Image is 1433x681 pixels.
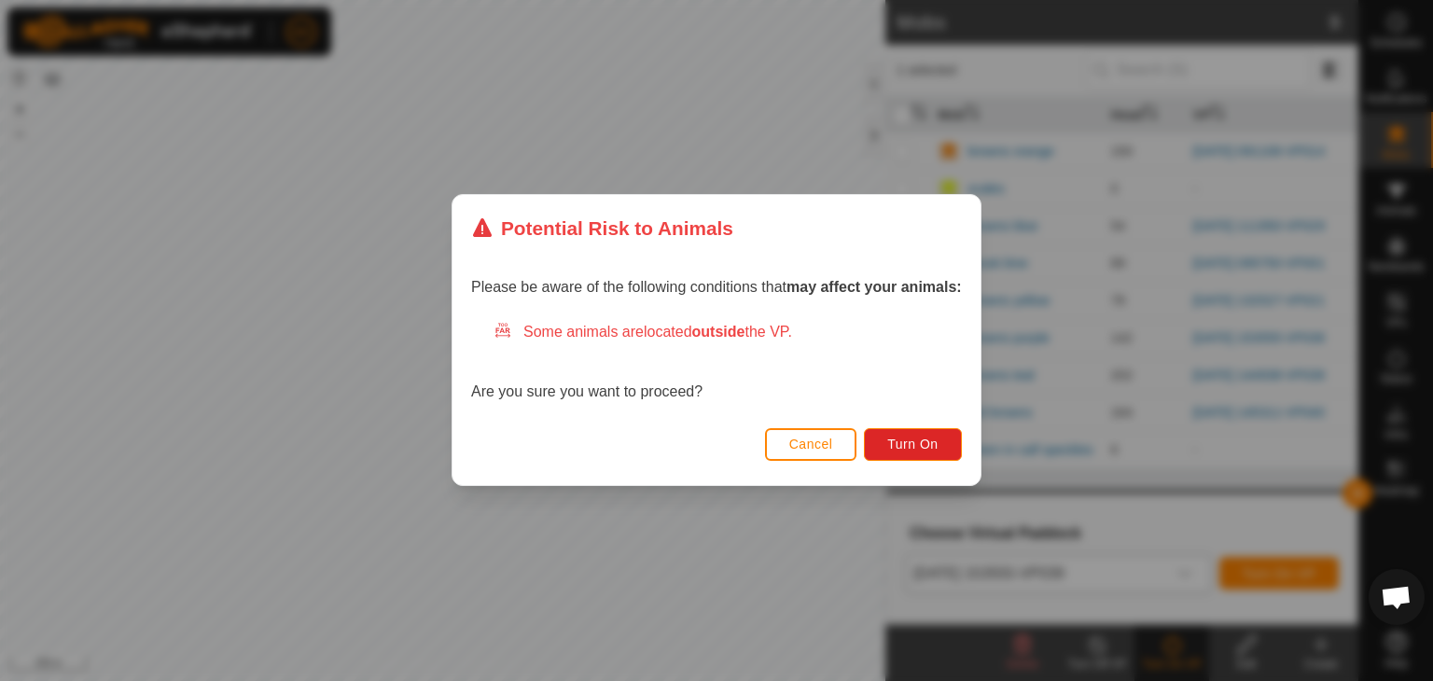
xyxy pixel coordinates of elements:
[765,428,857,461] button: Cancel
[888,438,939,452] span: Turn On
[471,322,962,404] div: Are you sure you want to proceed?
[865,428,962,461] button: Turn On
[471,280,962,296] span: Please be aware of the following conditions that
[471,214,733,243] div: Potential Risk to Animals
[494,322,962,344] div: Some animals are
[644,325,792,340] span: located the VP.
[786,280,962,296] strong: may affect your animals:
[1369,569,1425,625] div: Open chat
[692,325,745,340] strong: outside
[789,438,833,452] span: Cancel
